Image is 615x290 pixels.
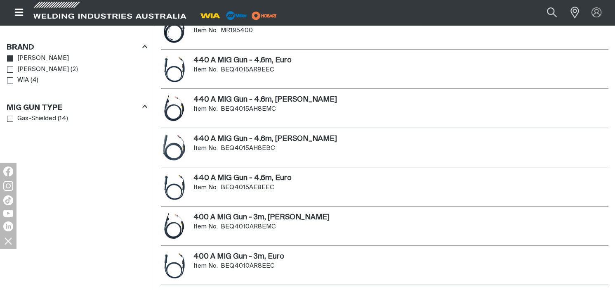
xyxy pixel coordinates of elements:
[17,65,69,74] span: [PERSON_NAME]
[249,10,279,22] img: miller
[7,53,69,64] a: [PERSON_NAME]
[193,253,284,260] a: 400 A MIG Gun - 3m, Euro
[17,54,69,63] span: [PERSON_NAME]
[161,56,187,82] img: 440 A MIG Gun - 4.6m, Euro
[3,181,13,191] img: Instagram
[3,210,13,217] img: YouTube
[221,145,275,151] span: BEQ4015AH8EBC
[1,234,15,248] img: hide socials
[71,65,78,74] span: ( 2 )
[193,106,218,112] span: Item No.
[17,76,29,85] span: WIA
[221,223,276,230] span: BEQ4010AR8EMC
[161,174,187,200] img: 440 A MIG Gun - 4.6m, Euro
[3,221,13,231] img: LinkedIn
[193,145,218,151] span: Item No.
[193,67,218,73] span: Item No.
[221,184,274,190] span: BEQ4015AE8EEC
[31,76,38,85] span: ( 4 )
[7,113,147,124] ul: MIG Gun Type
[221,67,274,73] span: BEQ4015AR8EEC
[7,102,147,113] div: MIG Gun Type
[193,96,337,103] a: 440 A MIG Gun - 4.6m, [PERSON_NAME]
[221,106,276,112] span: BEQ4015AH8EMC
[58,114,68,124] span: ( 14 )
[161,213,187,239] img: 400 A MIG Gun - 3m, Miller
[193,174,292,182] a: 440 A MIG Gun - 4.6m, Euro
[17,114,56,124] span: Gas-Shielded
[193,214,330,221] a: 400 A MIG Gun - 3m, [PERSON_NAME]
[3,166,13,176] img: Facebook
[193,135,337,143] a: 440 A MIG Gun - 4.6m, [PERSON_NAME]
[161,134,187,161] img: 440 A MIG Gun - 4.6m, Bernard
[161,95,187,121] img: 440 A MIG Gun - 4.6m, Miller
[161,252,187,278] img: 400 A MIG Gun - 3m, Euro
[3,195,13,205] img: TikTok
[221,27,253,33] span: MR195400
[221,263,275,269] span: BEQ4010AR8EEC
[193,223,218,230] span: Item No.
[528,3,566,22] input: Product name or item number...
[7,113,56,124] a: Gas-Shielded
[249,12,279,19] a: miller
[7,103,63,113] h3: MIG Gun Type
[7,64,69,75] a: [PERSON_NAME]
[193,27,218,33] span: Item No.
[7,42,147,53] div: Brand
[7,53,147,86] ul: Brand
[193,57,292,64] a: 440 A MIG Gun - 4.6m, Euro
[193,263,218,269] span: Item No.
[193,184,218,190] span: Item No.
[538,3,566,22] button: Search products
[7,43,34,52] h3: Brand
[7,75,29,86] a: WIA
[161,17,187,43] img: 300 A MIG Gun - Pipework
